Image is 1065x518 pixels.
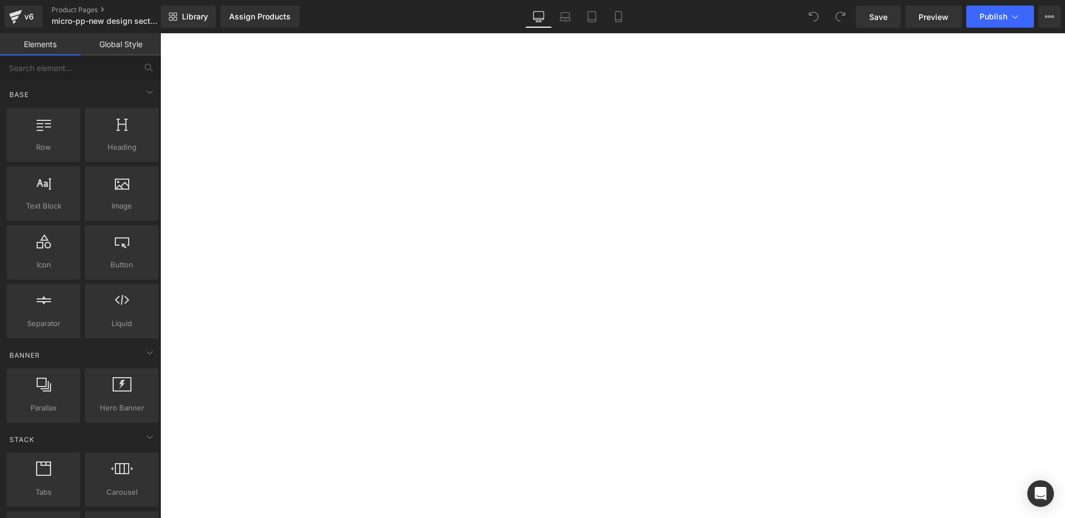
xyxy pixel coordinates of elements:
button: Undo [803,6,825,28]
span: Text Block [10,200,77,212]
span: Row [10,141,77,153]
a: Product Pages [52,6,179,14]
button: Redo [829,6,851,28]
a: Tablet [579,6,605,28]
a: Mobile [605,6,632,28]
a: Desktop [525,6,552,28]
span: Save [869,11,887,23]
span: Stack [8,434,35,445]
span: Tabs [10,486,77,498]
span: Button [88,259,155,271]
span: Icon [10,259,77,271]
span: Banner [8,350,41,360]
span: Separator [10,318,77,329]
a: v6 [4,6,43,28]
div: Open Intercom Messenger [1027,480,1054,507]
div: v6 [22,9,36,24]
span: micro-pp-new design sections [52,17,158,26]
button: More [1038,6,1061,28]
a: Laptop [552,6,579,28]
a: Global Style [80,33,161,55]
span: Parallax [10,402,77,414]
span: Library [182,12,208,22]
a: New Library [161,6,216,28]
button: Publish [966,6,1034,28]
span: Hero Banner [88,402,155,414]
span: Liquid [88,318,155,329]
a: Preview [905,6,962,28]
span: Publish [980,12,1007,21]
span: Heading [88,141,155,153]
span: Carousel [88,486,155,498]
span: Base [8,89,30,100]
span: Image [88,200,155,212]
div: Assign Products [229,12,291,21]
span: Preview [919,11,949,23]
